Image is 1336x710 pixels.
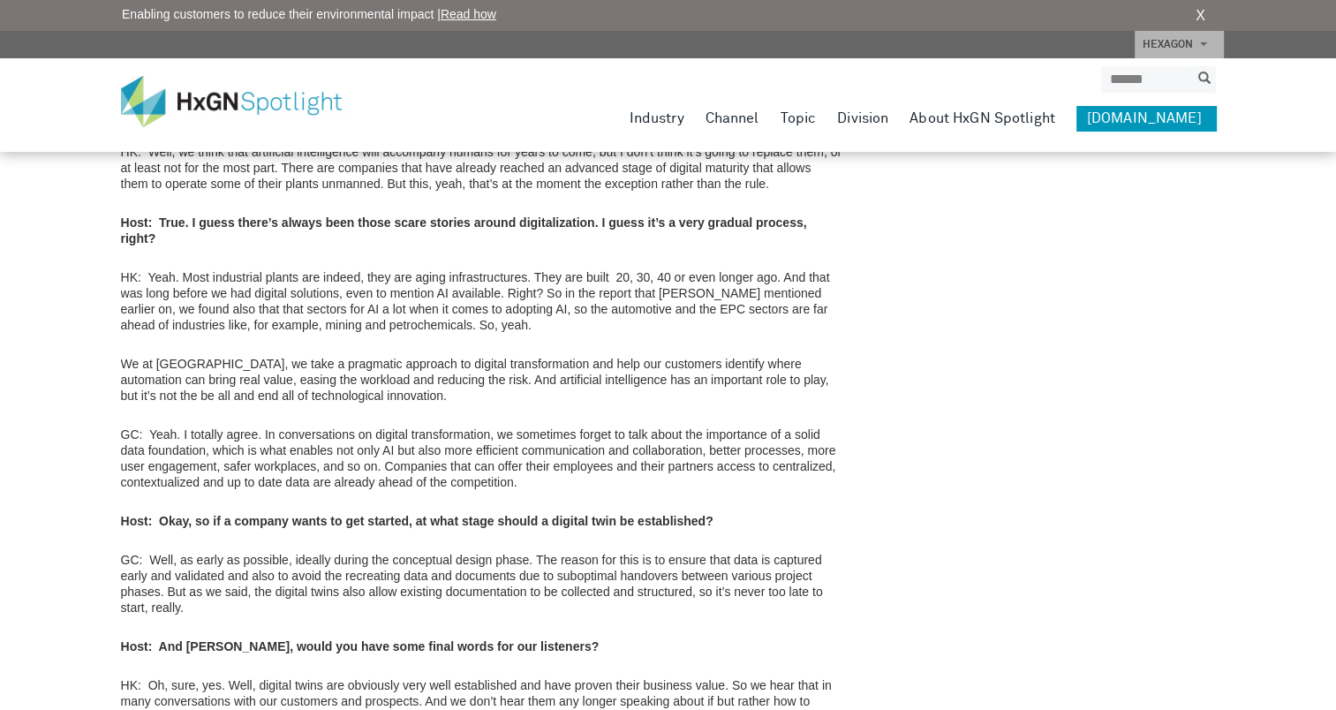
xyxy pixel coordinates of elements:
p: GC: Yeah. I totally agree. In conversations on digital transformation, we sometimes forget to tal... [121,427,842,490]
img: HxGN Spotlight [121,76,368,127]
p: HK: Yeah. Most industrial plants are indeed, they are aging infrastructures. They are built 20, 3... [121,269,842,333]
strong: Host: Okay, so if a company wants to get started, at what stage should a digital twin be establis... [121,514,713,528]
a: About HxGN Spotlight [910,106,1055,131]
a: HEXAGON [1135,31,1224,58]
a: Industry [630,106,684,131]
a: [DOMAIN_NAME] [1076,106,1216,131]
p: GC: Well, as early as possible, ideally during the conceptual design phase. The reason for this i... [121,552,842,616]
a: Read how [441,7,496,21]
span: Enabling customers to reduce their environmental impact | [122,5,496,24]
strong: Host: And [PERSON_NAME], would you have some final words for our listeners? [121,639,600,653]
a: Channel [706,106,759,131]
p: HK: Well, we think that artificial intelligence will accompany humans for years to come, but I do... [121,144,842,192]
strong: Host: True. I guess there’s always been those scare stories around digitalization. I guess it’s a... [121,215,807,245]
a: X [1196,5,1205,26]
p: We at [GEOGRAPHIC_DATA], we take a pragmatic approach to digital transformation and help our cust... [121,356,842,404]
a: Division [837,106,888,131]
a: Topic [780,106,816,131]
